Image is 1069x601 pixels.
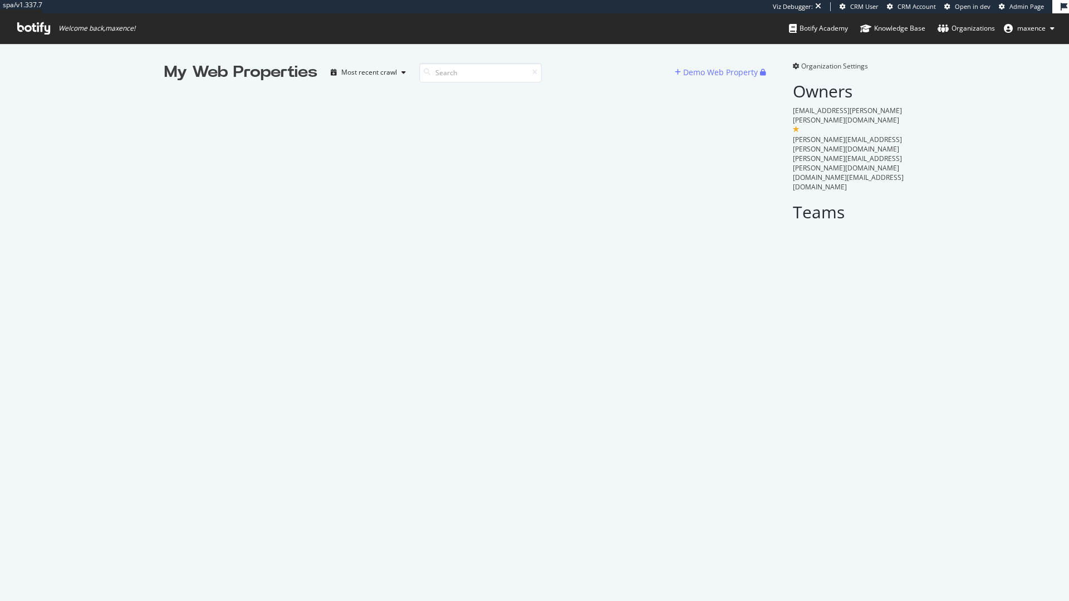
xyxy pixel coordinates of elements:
span: Welcome back, maxence ! [58,24,135,33]
span: CRM Account [898,2,936,11]
span: maxence [1017,23,1046,33]
span: Open in dev [955,2,990,11]
a: Admin Page [999,2,1044,11]
a: Organizations [938,13,995,43]
span: CRM User [850,2,879,11]
a: CRM User [840,2,879,11]
div: Botify Academy [789,23,848,34]
a: Botify Academy [789,13,848,43]
div: My Web Properties [164,61,317,84]
button: maxence [995,19,1063,37]
a: CRM Account [887,2,936,11]
span: Admin Page [1009,2,1044,11]
div: Demo Web Property [683,67,758,78]
h2: Owners [793,82,905,100]
span: [DOMAIN_NAME][EMAIL_ADDRESS][DOMAIN_NAME] [793,173,904,192]
span: [PERSON_NAME][EMAIL_ADDRESS][PERSON_NAME][DOMAIN_NAME] [793,135,902,154]
h2: Teams [793,203,905,221]
input: Search [419,63,542,82]
a: Knowledge Base [860,13,925,43]
a: Open in dev [944,2,990,11]
a: Demo Web Property [675,67,760,77]
span: Organization Settings [801,61,868,71]
span: [PERSON_NAME][EMAIL_ADDRESS][PERSON_NAME][DOMAIN_NAME] [793,154,902,173]
button: Demo Web Property [675,63,760,81]
div: Knowledge Base [860,23,925,34]
button: Most recent crawl [326,63,410,81]
span: [EMAIL_ADDRESS][PERSON_NAME][PERSON_NAME][DOMAIN_NAME] [793,106,902,125]
div: Viz Debugger: [773,2,813,11]
div: Most recent crawl [341,69,397,76]
div: Organizations [938,23,995,34]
